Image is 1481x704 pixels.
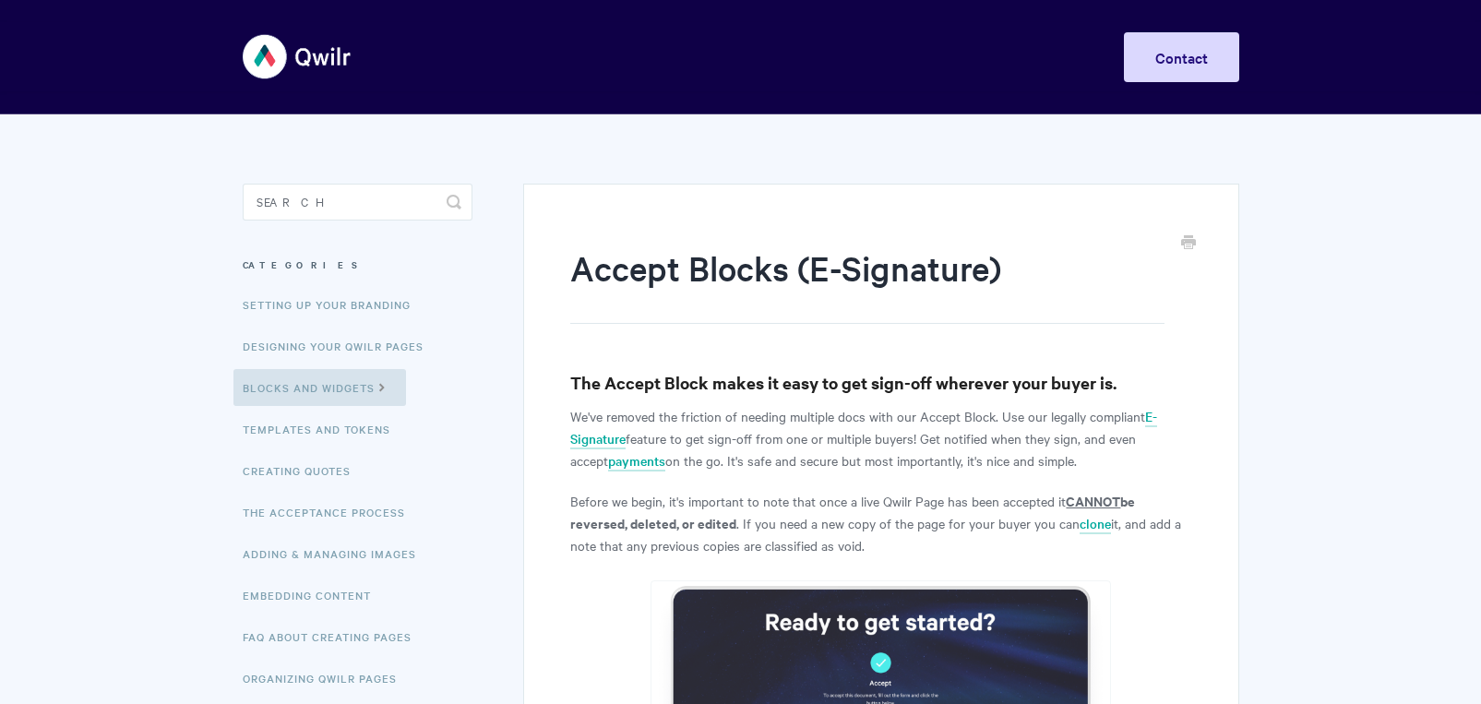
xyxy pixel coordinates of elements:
u: CANNOT [1066,491,1120,510]
a: Embedding Content [243,577,385,614]
a: Contact [1124,32,1239,82]
a: E-Signature [570,407,1157,449]
a: Setting up your Branding [243,286,424,323]
a: Creating Quotes [243,452,364,489]
a: Adding & Managing Images [243,535,430,572]
a: The Acceptance Process [243,494,419,531]
a: Blocks and Widgets [233,369,406,406]
p: Before we begin, it's important to note that once a live Qwilr Page has been accepted it . If you... [570,490,1191,556]
h3: The Accept Block makes it easy to get sign-off wherever your buyer is. [570,370,1191,396]
p: We've removed the friction of needing multiple docs with our Accept Block. Use our legally compli... [570,405,1191,471]
a: payments [608,451,665,471]
a: clone [1080,514,1111,534]
a: Templates and Tokens [243,411,404,447]
a: Print this Article [1181,233,1196,254]
h1: Accept Blocks (E-Signature) [570,245,1164,324]
a: Organizing Qwilr Pages [243,660,411,697]
h3: Categories [243,248,472,281]
img: Qwilr Help Center [243,22,352,91]
a: Designing Your Qwilr Pages [243,328,437,364]
input: Search [243,184,472,221]
a: FAQ About Creating Pages [243,618,425,655]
